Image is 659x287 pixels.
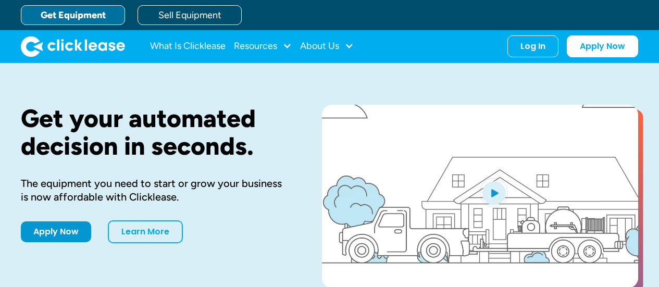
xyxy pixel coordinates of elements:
[21,36,125,57] img: Clicklease logo
[234,36,292,57] div: Resources
[21,221,91,242] a: Apply Now
[21,177,289,204] div: The equipment you need to start or grow your business is now affordable with Clicklease.
[150,36,226,57] a: What Is Clicklease
[21,36,125,57] a: home
[567,35,638,57] a: Apply Now
[480,178,508,207] img: Blue play button logo on a light blue circular background
[138,5,242,25] a: Sell Equipment
[520,41,545,52] div: Log In
[300,36,354,57] div: About Us
[21,105,289,160] h1: Get your automated decision in seconds.
[21,5,125,25] a: Get Equipment
[108,220,183,243] a: Learn More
